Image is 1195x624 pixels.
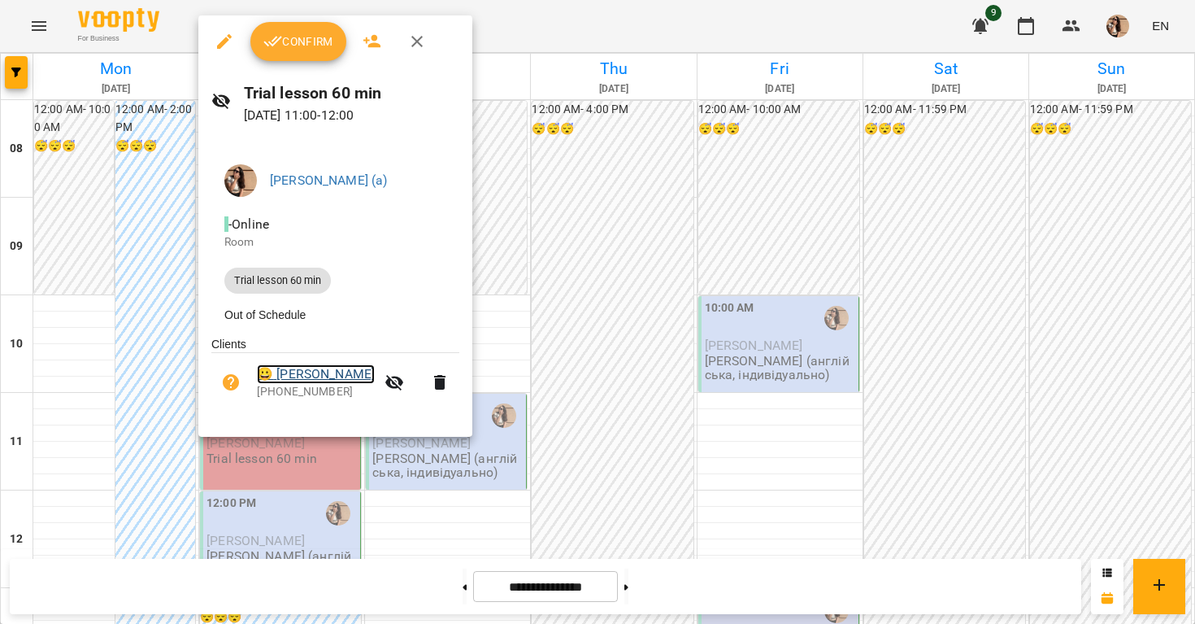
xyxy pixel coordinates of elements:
[244,106,459,125] p: [DATE] 11:00 - 12:00
[211,300,459,329] li: Out of Schedule
[224,164,257,197] img: da26dbd3cedc0bbfae66c9bd16ef366e.jpeg
[211,336,459,417] ul: Clients
[257,364,375,384] a: 😀 [PERSON_NAME]
[263,32,333,51] span: Confirm
[257,384,375,400] p: [PHONE_NUMBER]
[250,22,346,61] button: Confirm
[224,273,331,288] span: Trial lesson 60 min
[244,81,459,106] h6: Trial lesson 60 min
[211,363,250,402] button: Unpaid. Bill the attendance?
[270,172,388,188] a: [PERSON_NAME] (а)
[224,234,446,251] p: Room
[224,216,272,232] span: - Online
